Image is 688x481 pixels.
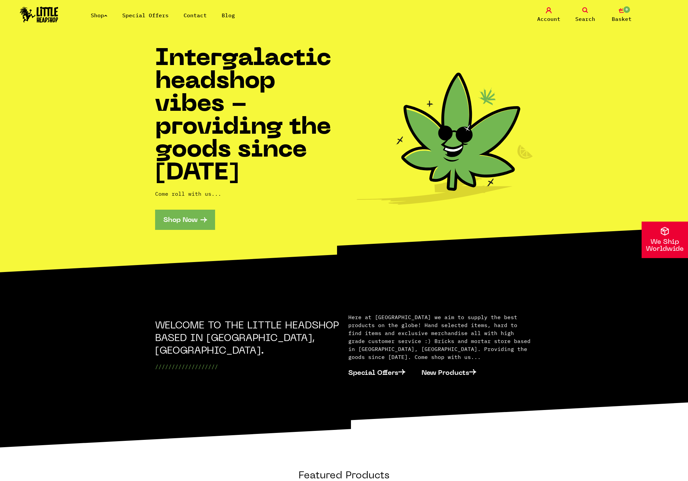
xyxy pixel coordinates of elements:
[155,190,344,198] p: Come roll with us...
[91,12,107,19] a: Shop
[623,6,631,14] span: 0
[569,7,602,23] a: Search
[612,15,632,23] span: Basket
[642,239,688,253] p: We Ship Worldwide
[348,363,414,382] a: Special Offers
[184,12,207,19] a: Contact
[155,363,340,371] p: ///////////////////
[575,15,595,23] span: Search
[155,210,215,230] a: Shop Now
[537,15,560,23] span: Account
[605,7,638,23] a: 0 Basket
[155,48,344,185] h1: Intergalactic headshop vibes - providing the goods since [DATE]
[348,313,533,361] p: Here at [GEOGRAPHIC_DATA] we aim to supply the best products on the globe! Hand selected items, h...
[532,7,565,23] a: Account
[422,363,485,382] a: New Products
[222,12,235,19] a: Blog
[20,7,58,23] img: Little Head Shop Logo
[155,320,340,358] h2: WELCOME TO THE LITTLE HEADSHOP BASED IN [GEOGRAPHIC_DATA], [GEOGRAPHIC_DATA].
[122,12,169,19] a: Special Offers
